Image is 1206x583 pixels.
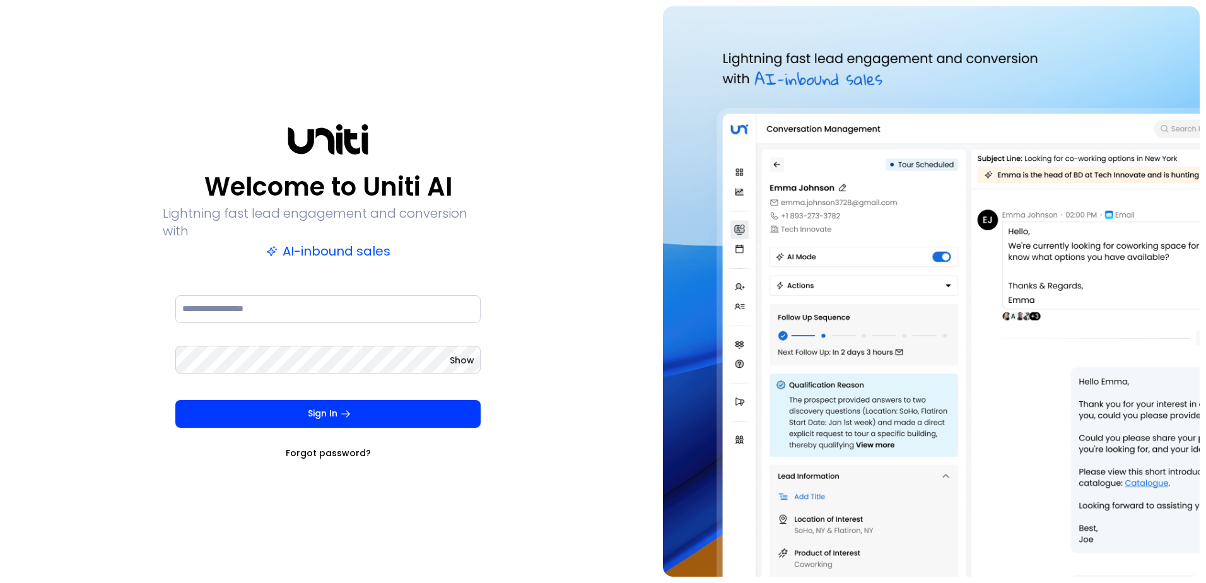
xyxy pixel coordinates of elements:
p: AI-inbound sales [266,242,390,260]
img: auth-hero.png [663,6,1200,577]
a: Forgot password? [286,447,371,459]
p: Lightning fast lead engagement and conversion with [163,204,493,240]
button: Show [450,354,474,367]
p: Welcome to Uniti AI [204,172,452,202]
button: Sign In [175,400,481,428]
